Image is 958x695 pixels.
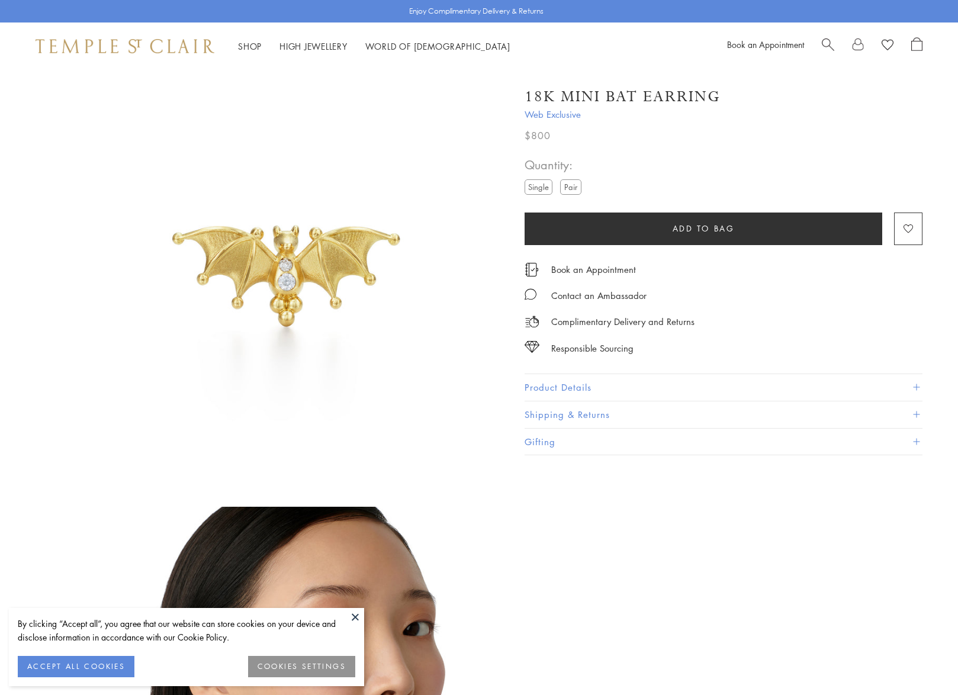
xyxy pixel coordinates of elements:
[525,288,536,300] img: MessageIcon-01_2.svg
[525,401,922,428] button: Shipping & Returns
[36,39,214,53] img: Temple St. Clair
[882,37,893,55] a: View Wishlist
[409,5,544,17] p: Enjoy Complimentary Delivery & Returns
[911,37,922,55] a: Open Shopping Bag
[525,155,586,175] span: Quantity:
[525,341,539,353] img: icon_sourcing.svg
[551,341,634,356] div: Responsible Sourcing
[525,107,922,122] span: Web Exclusive
[525,128,551,143] span: $800
[551,263,636,276] a: Book an Appointment
[365,40,510,52] a: World of [DEMOGRAPHIC_DATA]World of [DEMOGRAPHIC_DATA]
[525,374,922,401] button: Product Details
[77,70,496,489] img: E18104-MINIBAT
[238,40,262,52] a: ShopShop
[525,263,539,276] img: icon_appointment.svg
[525,314,539,329] img: icon_delivery.svg
[822,37,834,55] a: Search
[551,314,695,329] p: Complimentary Delivery and Returns
[279,40,348,52] a: High JewelleryHigh Jewellery
[525,213,882,245] button: Add to bag
[238,39,510,54] nav: Main navigation
[560,179,581,194] label: Pair
[18,617,355,644] div: By clicking “Accept all”, you agree that our website can store cookies on your device and disclos...
[551,288,647,303] div: Contact an Ambassador
[525,86,721,107] h1: 18K Mini Bat Earring
[18,656,134,677] button: ACCEPT ALL COOKIES
[248,656,355,677] button: COOKIES SETTINGS
[525,179,552,194] label: Single
[525,429,922,455] button: Gifting
[673,222,735,235] span: Add to bag
[727,38,804,50] a: Book an Appointment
